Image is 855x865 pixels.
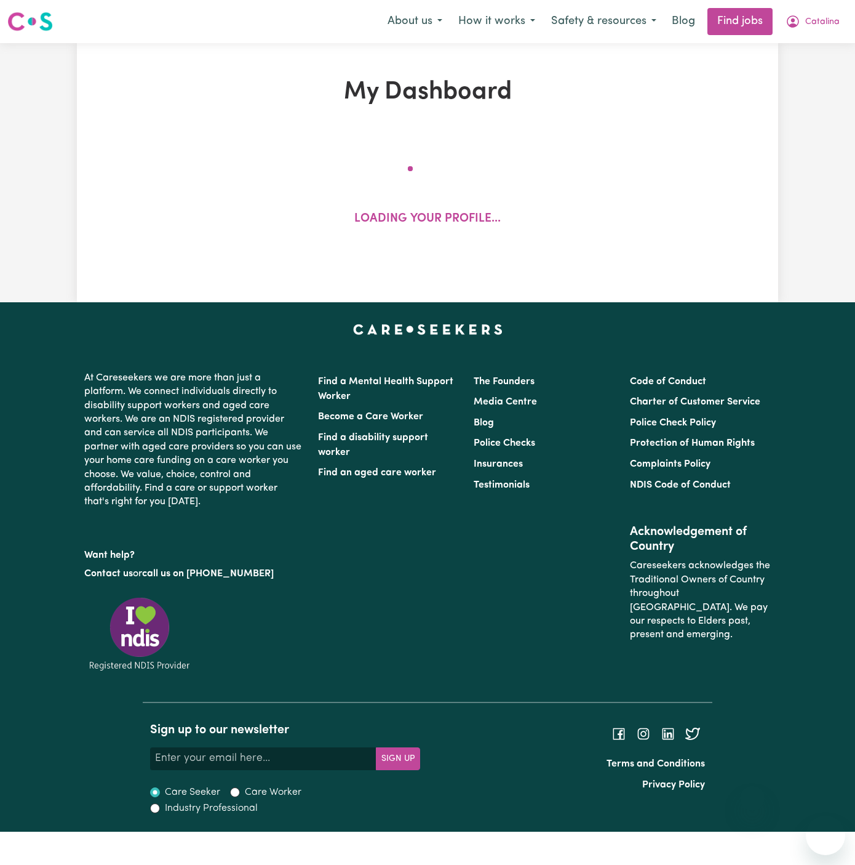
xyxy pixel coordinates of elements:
img: Registered NDIS provider [84,595,195,672]
a: The Founders [474,377,535,387]
button: How it works [450,9,543,34]
p: Careseekers acknowledges the Traditional Owners of Country throughout [GEOGRAPHIC_DATA]. We pay o... [630,554,771,646]
button: About us [380,9,450,34]
span: Catalina [805,15,840,29]
a: Become a Care Worker [318,412,423,422]
label: Care Seeker [165,785,220,800]
a: Media Centre [474,397,537,407]
button: My Account [777,9,848,34]
a: Privacy Policy [642,780,705,790]
label: Care Worker [245,785,301,800]
a: Find jobs [707,8,773,35]
button: Safety & resources [543,9,664,34]
a: Find an aged care worker [318,468,436,478]
p: or [84,562,303,585]
a: Protection of Human Rights [630,438,755,448]
h2: Acknowledgement of Country [630,525,771,554]
a: Blog [474,418,494,428]
a: Police Checks [474,438,535,448]
a: Careseekers home page [353,324,503,334]
a: Find a disability support worker [318,433,428,457]
a: Follow Careseekers on Facebook [611,728,626,738]
a: Testimonials [474,480,530,490]
button: Subscribe [376,747,420,770]
a: Careseekers logo [7,7,53,36]
a: Blog [664,8,702,35]
a: Follow Careseekers on LinkedIn [661,728,675,738]
iframe: Button to launch messaging window [806,816,845,855]
a: Insurances [474,459,523,469]
a: call us on [PHONE_NUMBER] [142,569,274,579]
p: Loading your profile... [354,211,501,228]
img: Careseekers logo [7,10,53,33]
h2: Sign up to our newsletter [150,723,420,738]
p: At Careseekers we are more than just a platform. We connect individuals directly to disability su... [84,366,303,514]
label: Industry Professional [165,801,258,816]
iframe: Close message [740,786,765,811]
a: Follow Careseekers on Twitter [685,728,700,738]
a: Complaints Policy [630,459,710,469]
a: Terms and Conditions [606,759,705,769]
a: Charter of Customer Service [630,397,760,407]
a: Find a Mental Health Support Worker [318,377,453,401]
input: Enter your email here... [150,747,376,770]
a: Code of Conduct [630,377,706,387]
h1: My Dashboard [201,78,654,107]
a: Follow Careseekers on Instagram [636,728,651,738]
a: Contact us [84,569,133,579]
a: Police Check Policy [630,418,716,428]
a: NDIS Code of Conduct [630,480,731,490]
p: Want help? [84,544,303,562]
